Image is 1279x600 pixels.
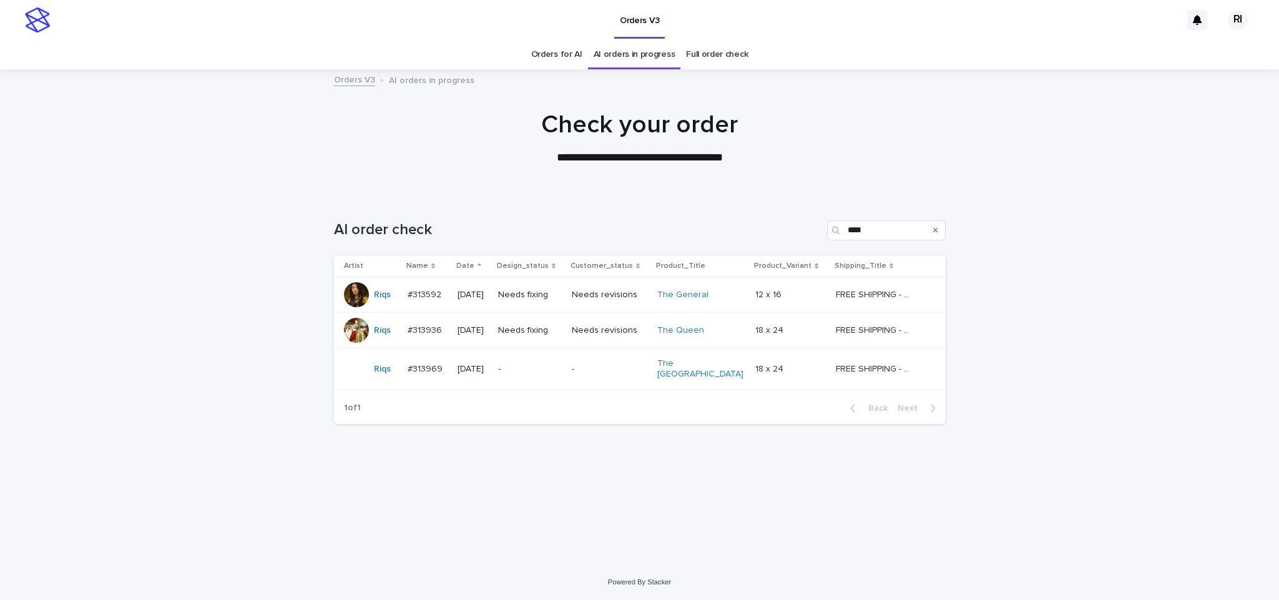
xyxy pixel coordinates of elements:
[334,393,371,423] p: 1 of 1
[657,325,704,336] a: The Queen
[571,259,633,273] p: Customer_status
[25,7,50,32] img: stacker-logo-s-only.png
[458,290,488,300] p: [DATE]
[344,259,363,273] p: Artist
[389,72,474,86] p: AI orders in progress
[458,325,488,336] p: [DATE]
[334,72,375,86] a: Orders V3
[755,361,786,375] p: 18 x 24
[594,40,675,69] a: AI orders in progress
[456,259,474,273] p: Date
[657,290,708,300] a: The General
[1228,10,1248,30] div: RI
[374,290,391,300] a: Riqs
[898,404,925,413] span: Next
[686,40,748,69] a: Full order check
[408,287,444,300] p: #313592
[572,325,647,336] p: Needs revisions
[572,364,647,375] p: -
[458,364,488,375] p: [DATE]
[656,259,705,273] p: Product_Title
[374,325,391,336] a: Riqs
[827,220,946,240] input: Search
[608,578,671,586] a: Powered By Stacker
[840,403,893,414] button: Back
[334,348,946,390] tr: Riqs #313969#313969 [DATE]--The [GEOGRAPHIC_DATA] 18 x 2418 x 24 FREE SHIPPING - preview in 1-2 b...
[572,290,647,300] p: Needs revisions
[754,259,811,273] p: Product_Variant
[835,259,886,273] p: Shipping_Title
[334,313,946,348] tr: Riqs #313936#313936 [DATE]Needs fixingNeeds revisionsThe Queen 18 x 2418 x 24 FREE SHIPPING - pre...
[498,290,562,300] p: Needs fixing
[893,403,946,414] button: Next
[498,364,562,375] p: -
[498,325,562,336] p: Needs fixing
[836,323,916,336] p: FREE SHIPPING - preview in 1-2 business days, after your approval delivery will take 5-10 b.d.
[657,358,743,380] a: The [GEOGRAPHIC_DATA]
[334,221,822,239] h1: AI order check
[334,110,946,140] h1: Check your order
[334,277,946,313] tr: Riqs #313592#313592 [DATE]Needs fixingNeeds revisionsThe General 12 x 1612 x 16 FREE SHIPPING - p...
[406,259,428,273] p: Name
[497,259,549,273] p: Design_status
[374,364,391,375] a: Riqs
[836,287,916,300] p: FREE SHIPPING - preview in 1-2 business days, after your approval delivery will take 5-10 b.d.
[861,404,888,413] span: Back
[408,361,445,375] p: #313969
[836,361,916,375] p: FREE SHIPPING - preview in 1-2 business days, after your approval delivery will take 5-10 b.d.
[755,323,786,336] p: 18 x 24
[755,287,784,300] p: 12 x 16
[531,40,582,69] a: Orders for AI
[408,323,444,336] p: #313936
